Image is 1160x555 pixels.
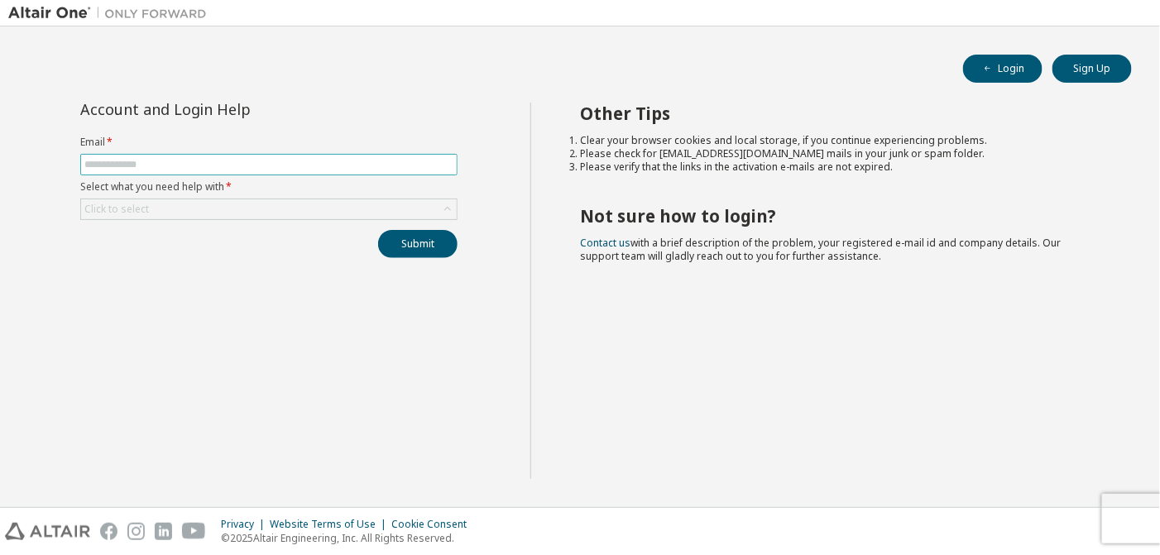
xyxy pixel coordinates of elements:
[391,518,477,531] div: Cookie Consent
[127,523,145,540] img: instagram.svg
[80,180,458,194] label: Select what you need help with
[8,5,215,22] img: Altair One
[1052,55,1132,83] button: Sign Up
[581,236,631,250] a: Contact us
[221,518,270,531] div: Privacy
[581,236,1062,263] span: with a brief description of the problem, your registered e-mail id and company details. Our suppo...
[182,523,206,540] img: youtube.svg
[155,523,172,540] img: linkedin.svg
[81,199,457,219] div: Click to select
[581,134,1103,147] li: Clear your browser cookies and local storage, if you continue experiencing problems.
[581,103,1103,124] h2: Other Tips
[378,230,458,258] button: Submit
[80,136,458,149] label: Email
[581,160,1103,174] li: Please verify that the links in the activation e-mails are not expired.
[963,55,1043,83] button: Login
[84,203,149,216] div: Click to select
[581,147,1103,160] li: Please check for [EMAIL_ADDRESS][DOMAIN_NAME] mails in your junk or spam folder.
[100,523,117,540] img: facebook.svg
[581,205,1103,227] h2: Not sure how to login?
[221,531,477,545] p: © 2025 Altair Engineering, Inc. All Rights Reserved.
[270,518,391,531] div: Website Terms of Use
[80,103,382,116] div: Account and Login Help
[5,523,90,540] img: altair_logo.svg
